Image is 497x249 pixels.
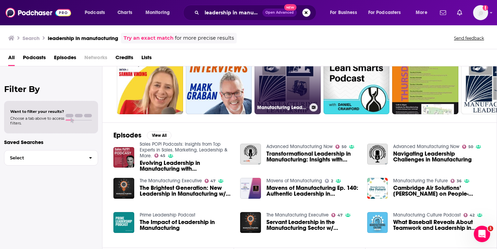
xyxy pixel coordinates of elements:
a: Servant Leadership in the Manufacturing Sector w/ Dan Erschen [240,212,261,233]
a: Prime Leadership Podcast [140,212,195,218]
a: Sales POP! Podcasts: Insights from Top Experts in Sales, Marketing, Leadership & More. [140,141,227,159]
span: More [416,8,427,17]
button: Send feedback [452,35,486,41]
span: Servant Leadership in the Manufacturing Sector w/ [PERSON_NAME] [266,219,359,231]
span: The Brightest Generation: New Leadership in Manufacturing w/ [PERSON_NAME] [140,185,232,197]
a: 50 [462,145,473,149]
a: Lists [141,52,152,66]
span: Want to filter your results? [10,109,64,114]
span: 47 [210,180,216,183]
a: The Manufacturing Executive [140,178,202,184]
span: 36 [457,180,461,183]
span: For Podcasters [368,8,401,17]
button: open menu [364,7,411,18]
a: 47 [331,213,343,217]
a: Podcasts [23,52,46,66]
span: for more precise results [175,34,234,42]
a: Evolving Leadership in Manufacturing with Kyle Erickson [140,160,232,172]
a: Mavens of Manufacturing Ep. 140: Authentic Leadership in Manufacturing [266,185,359,197]
a: 47 [205,179,216,183]
img: The Impact of Leadership in Manufacturing [113,212,134,233]
span: For Business [330,8,357,17]
a: Show notifications dropdown [454,7,465,18]
input: Search podcasts, credits, & more... [202,7,262,18]
span: Evolving Leadership in Manufacturing with [PERSON_NAME] [140,160,232,172]
span: Networks [84,52,107,66]
a: Cambridge Air Solutions’ Kevin Thompson on People-Centric Leadership in Manufacturing [393,185,486,197]
span: 47 [337,214,343,217]
img: What Baseball Reveals About Teamwork and Leadership in Manufacturing: Hitting Home Runs with Chri... [367,212,388,233]
a: 44 [392,48,458,114]
a: Transformational Leadership in Manufacturing: Insights with Laurie Harbour [240,144,261,165]
img: The Brightest Generation: New Leadership in Manufacturing w/ Paul Brauss [113,178,134,199]
img: Cambridge Air Solutions’ Kevin Thompson on People-Centric Leadership in Manufacturing [367,178,388,199]
a: Advanced Manufacturing Now [266,144,333,149]
a: 42 [464,213,474,217]
a: Try an exact match [124,34,174,42]
img: Podchaser - Follow, Share and Rate Podcasts [5,6,71,19]
a: 55 [186,48,252,114]
a: Charts [113,7,136,18]
a: 36 [451,179,461,183]
svg: Add a profile image [483,5,488,11]
span: Transformational Leadership in Manufacturing: Insights with [PERSON_NAME] [266,151,359,162]
span: 50 [468,145,473,148]
span: 42 [470,214,474,217]
a: 2 [325,179,333,183]
a: Credits [115,52,133,66]
a: 32Manufacturing Leadership: An Oil and Gas Podcast [254,48,321,114]
span: 2 [331,180,333,183]
img: Mavens of Manufacturing Ep. 140: Authentic Leadership in Manufacturing [240,178,261,199]
span: Open Advanced [265,11,294,14]
a: EpisodesView All [113,131,171,140]
button: open menu [141,7,179,18]
button: open menu [80,7,114,18]
span: Cambridge Air Solutions’ [PERSON_NAME] on People-Centric Leadership in Manufacturing [393,185,486,197]
span: 45 [160,154,165,157]
span: Monitoring [146,8,170,17]
a: Transformational Leadership in Manufacturing: Insights with Laurie Harbour [266,151,359,162]
a: Mavens of Manufacturing [266,178,322,184]
a: All [8,52,15,66]
span: Choose a tab above to access filters. [10,116,64,126]
h3: leadership in manufacturing [48,35,118,41]
button: open menu [325,7,365,18]
button: Select [4,150,98,166]
img: User Profile [473,5,488,20]
img: Navigating Leadership Challenges in Manufacturing [367,144,388,165]
span: Select [4,156,83,160]
a: 50 [335,145,346,149]
span: 50 [342,145,346,148]
a: Servant Leadership in the Manufacturing Sector w/ Dan Erschen [266,219,359,231]
button: View All [147,131,171,140]
a: Show notifications dropdown [437,7,449,18]
span: What Baseball Reveals About Teamwork and Leadership in Manufacturing: Hitting Home Runs with [PER... [393,219,486,231]
span: New [284,4,296,11]
a: 45 [154,154,166,158]
a: The Brightest Generation: New Leadership in Manufacturing w/ Paul Brauss [140,185,232,197]
a: Advanced Manufacturing Now [393,144,459,149]
a: The Impact of Leadership in Manufacturing [140,219,232,231]
a: Manufacturing Culture Podcast [393,212,461,218]
a: What Baseball Reveals About Teamwork and Leadership in Manufacturing: Hitting Home Runs with Chri... [393,219,486,231]
a: Navigating Leadership Challenges in Manufacturing [393,151,486,162]
span: Episodes [54,52,76,66]
h2: Filter By [4,84,98,94]
button: open menu [411,7,436,18]
button: Show profile menu [473,5,488,20]
h2: Episodes [113,131,141,140]
a: Manufacturing the Future [393,178,448,184]
div: Search podcasts, credits, & more... [190,5,323,21]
